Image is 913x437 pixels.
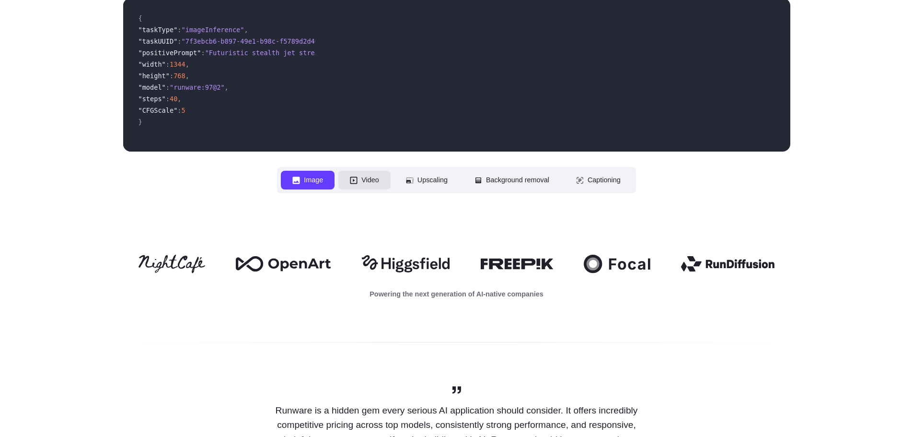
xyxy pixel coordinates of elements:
[244,26,248,34] span: ,
[463,171,561,189] button: Background removal
[166,60,170,68] span: :
[338,171,391,189] button: Video
[139,83,166,91] span: "model"
[225,83,229,91] span: ,
[139,26,178,34] span: "taskType"
[166,95,170,103] span: :
[185,72,189,80] span: ,
[139,37,178,45] span: "taskUUID"
[185,60,189,68] span: ,
[182,26,244,34] span: "imageInference"
[565,171,632,189] button: Captioning
[177,26,181,34] span: :
[170,95,177,103] span: 40
[166,83,170,91] span: :
[170,72,173,80] span: :
[182,106,185,114] span: 5
[170,83,225,91] span: "runware:97@2"
[139,49,201,57] span: "positivePrompt"
[177,95,181,103] span: ,
[182,37,331,45] span: "7f3ebcb6-b897-49e1-b98c-f5789d2d40d7"
[394,171,459,189] button: Upscaling
[205,49,562,57] span: "Futuristic stealth jet streaking through a neon-lit cityscape with glowing purple exhaust"
[123,289,790,300] p: Powering the next generation of AI-native companies
[139,118,142,126] span: }
[170,60,185,68] span: 1344
[177,37,181,45] span: :
[139,106,178,114] span: "CFGScale"
[177,106,181,114] span: :
[139,14,142,22] span: {
[139,95,166,103] span: "steps"
[281,171,335,189] button: Image
[201,49,205,57] span: :
[139,60,166,68] span: "width"
[139,72,170,80] span: "height"
[173,72,185,80] span: 768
